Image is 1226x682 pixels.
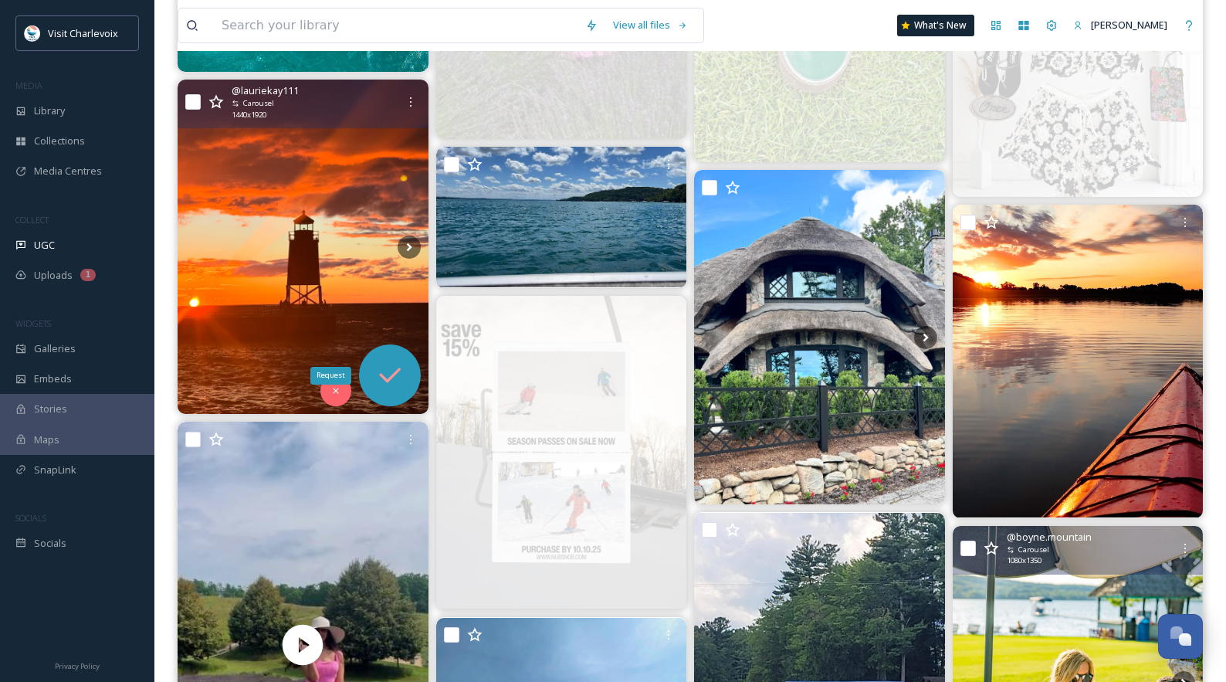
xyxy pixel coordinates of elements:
span: WIDGETS [15,317,51,329]
span: COLLECT [15,214,49,226]
div: Request [310,367,351,384]
a: [PERSON_NAME] [1065,10,1175,40]
span: Media Centres [34,164,102,178]
span: Visit Charlevoix [48,26,118,40]
img: Visit-Charlevoix_Logo.jpg [25,25,40,41]
span: [PERSON_NAME] [1091,18,1167,32]
img: Du kayak sur le fleuve, ça te dit? Avec katabatik_aventure_charlevoix, tu pars directement de la ... [953,205,1204,517]
button: Open Chat [1158,614,1203,659]
a: View all files [605,10,696,40]
span: Maps [34,433,59,447]
span: @ boyne.mountain [1007,530,1092,545]
span: @ lauriekay111 [232,83,299,98]
span: Carousel [1018,545,1049,555]
a: Privacy Policy [55,656,100,674]
span: Socials [34,536,66,551]
span: MEDIA [15,80,42,91]
span: Carousel [243,98,274,109]
img: Imagine seeing this breathtaking view with a boat rental from us! We are available 7 days a week ... [436,147,687,288]
span: SnapLink [34,463,76,477]
input: Search your library [214,8,577,42]
span: Galleries [34,341,76,356]
span: 1080 x 1350 [1007,555,1041,566]
span: Library [34,103,65,118]
span: Uploads [34,268,73,283]
span: UGC [34,238,55,253]
span: Embeds [34,372,72,386]
a: What's New [897,15,974,36]
span: 1440 x 1920 [232,110,266,120]
img: Thatch House (formerly Sunset Villa) #earlyoung #designer #1918 #mushroomhousesofcharlevoix mushr... [694,170,945,504]
span: Collections [34,134,85,148]
span: Stories [34,402,67,416]
span: SOCIALS [15,512,46,524]
div: 1 [80,269,96,281]
img: Moody Charlevoix sunset over Lake Michigan ☀️🌅 #sunset #lakemichigan #lakemichigansunset #charlev... [178,80,428,414]
img: It’s that time of year ❤️❤️❤️ Season passes are on sale now through October 10th, 2025 ⛷️ New for... [436,296,687,609]
span: Privacy Policy [55,661,100,671]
